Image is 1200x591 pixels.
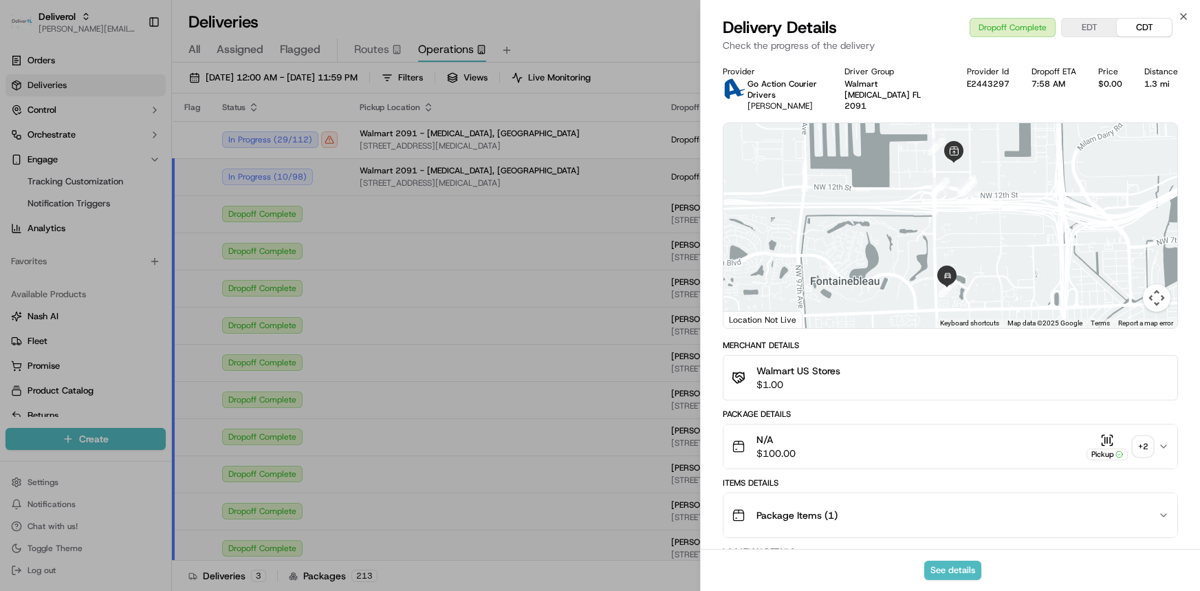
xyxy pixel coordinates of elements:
[756,508,838,522] span: Package Items ( 1 )
[723,39,1178,52] p: Check the progress of the delivery
[939,279,957,297] div: 6
[1087,433,1128,460] button: Pickup
[1144,66,1178,77] div: Distance
[756,433,796,447] span: N/A
[1032,66,1076,77] div: Dropoff ETA
[1032,78,1076,89] div: 7:58 AM
[844,78,945,111] div: Walmart [MEDICAL_DATA] FL 2091
[957,178,975,195] div: 3
[723,311,803,328] div: Location Not Live
[967,78,1010,89] button: E2443297
[958,175,976,193] div: 2
[932,178,950,195] div: 5
[1007,319,1082,327] span: Map data ©2025 Google
[967,66,1010,77] div: Provider Id
[723,546,1178,557] div: Location Details
[723,409,1178,420] div: Package Details
[959,179,977,197] div: 4
[844,66,945,77] div: Driver Group
[1091,319,1110,327] a: Terms (opens in new tab)
[1087,433,1153,460] button: Pickup+2
[748,100,813,111] span: [PERSON_NAME]
[756,364,840,378] span: Walmart US Stores
[928,138,946,155] div: 1
[940,319,999,328] button: Keyboard shortcuts
[1098,78,1122,89] div: $0.00
[723,493,1177,537] button: Package Items (1)
[723,78,745,100] img: ActionCourier.png
[1062,19,1117,36] button: EDT
[727,310,772,328] a: Open this area in Google Maps (opens a new window)
[1133,437,1153,456] div: + 2
[1098,66,1122,77] div: Price
[1118,319,1173,327] a: Report a map error
[1117,19,1172,36] button: CDT
[723,340,1178,351] div: Merchant Details
[727,310,772,328] img: Google
[756,378,840,391] span: $1.00
[756,447,796,460] span: $100.00
[748,78,823,100] p: Go Action Courier Drivers
[723,66,823,77] div: Provider
[723,477,1178,488] div: Items Details
[723,425,1177,469] button: N/A$100.00Pickup+2
[1087,449,1128,460] div: Pickup
[924,561,981,580] button: See details
[1143,284,1170,312] button: Map camera controls
[723,17,837,39] span: Delivery Details
[1144,78,1178,89] div: 1.3 mi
